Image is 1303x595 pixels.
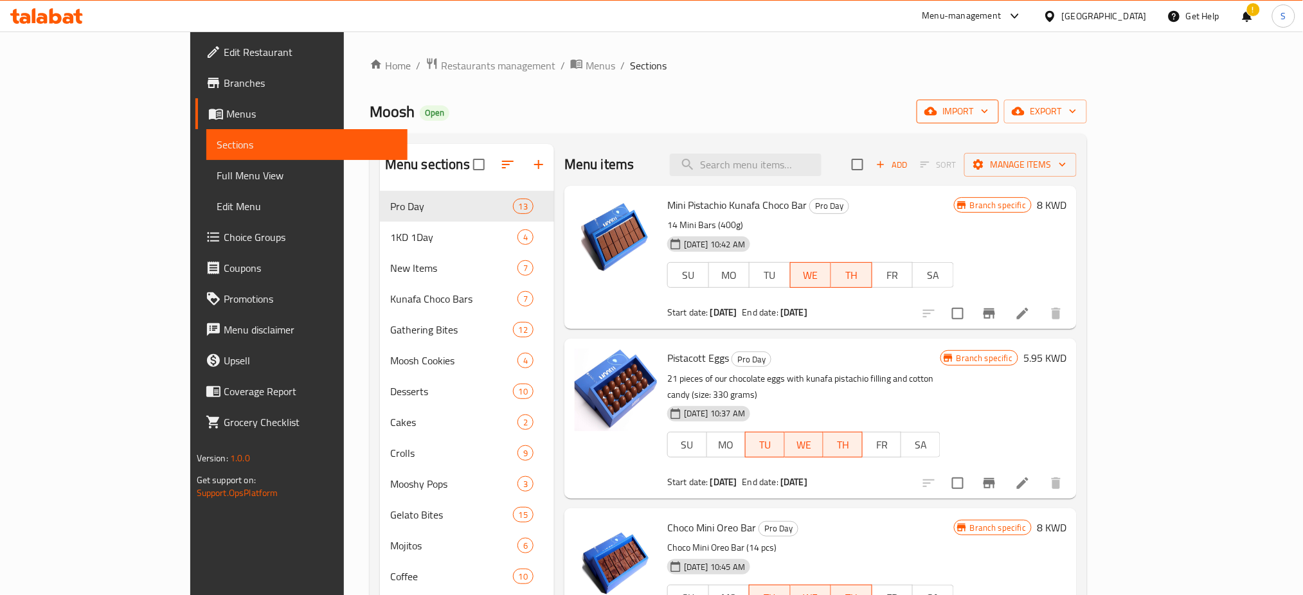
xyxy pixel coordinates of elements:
[514,386,533,398] span: 10
[513,199,534,214] div: items
[230,450,250,466] span: 1.0.0
[517,538,534,553] div: items
[390,538,517,553] div: Mojitos
[492,149,523,180] span: Sort sections
[390,507,513,522] span: Gelato Bites
[380,222,554,253] div: 1KD 1Day4
[670,154,822,176] input: search
[732,351,771,367] div: Pro Day
[380,438,554,468] div: Crolls9
[917,100,999,123] button: import
[759,521,798,536] span: Pro Day
[780,304,807,321] b: [DATE]
[965,199,1031,211] span: Branch specific
[518,293,533,305] span: 7
[667,262,709,288] button: SU
[513,384,534,399] div: items
[901,432,940,457] button: SA
[844,151,871,178] span: Select section
[667,371,940,403] p: 21 pieces of our chocolate eggs with kunafa pistachio filling and cotton candy (size: 330 grams)
[874,157,909,172] span: Add
[224,291,398,306] span: Promotions
[964,153,1077,177] button: Manage items
[871,155,912,175] button: Add
[751,436,780,454] span: TU
[518,416,533,429] span: 2
[380,376,554,407] div: Desserts10
[877,266,908,285] span: FR
[206,160,408,191] a: Full Menu View
[1041,468,1072,499] button: delete
[380,561,554,592] div: Coffee10
[380,283,554,314] div: Kunafa Choco Bars7
[390,260,517,276] span: New Items
[390,476,517,492] span: Mooshy Pops
[385,155,470,174] h2: Menu sections
[872,262,913,288] button: FR
[790,262,832,288] button: WE
[944,470,971,497] span: Select to update
[390,445,517,461] span: Crolls
[922,8,1002,24] div: Menu-management
[224,75,398,91] span: Branches
[742,304,778,321] span: End date:
[1014,103,1077,120] span: export
[517,260,534,276] div: items
[390,569,513,584] span: Coffee
[206,191,408,222] a: Edit Menu
[514,509,533,521] span: 15
[575,349,657,431] img: Pistacott Eggs
[944,300,971,327] span: Select to update
[380,314,554,345] div: Gathering Bites12
[732,352,771,367] span: Pro Day
[1015,306,1030,321] a: Edit menu item
[517,291,534,306] div: items
[224,44,398,60] span: Edit Restaurant
[195,37,408,67] a: Edit Restaurant
[380,499,554,530] div: Gelato Bites15
[380,407,554,438] div: Cakes2
[518,478,533,490] span: 3
[390,322,513,337] div: Gathering Bites
[912,155,964,175] span: Select section first
[380,468,554,499] div: Mooshy Pops3
[965,522,1031,534] span: Branch specific
[586,58,615,73] span: Menus
[217,137,398,152] span: Sections
[513,507,534,522] div: items
[370,97,415,126] span: Moosh
[195,222,408,253] a: Choice Groups
[517,353,534,368] div: items
[710,304,737,321] b: [DATE]
[390,229,517,245] div: 1KD 1Day
[518,262,533,274] span: 7
[667,432,707,457] button: SU
[790,436,819,454] span: WE
[441,58,555,73] span: Restaurants management
[679,407,750,420] span: [DATE] 10:37 AM
[714,266,745,285] span: MO
[517,229,534,245] div: items
[868,436,897,454] span: FR
[918,266,949,285] span: SA
[518,231,533,244] span: 4
[390,199,513,214] span: Pro Day
[513,569,534,584] div: items
[823,432,863,457] button: TH
[1041,298,1072,329] button: delete
[195,345,408,376] a: Upsell
[974,468,1005,499] button: Branch-specific-item
[380,191,554,222] div: Pro Day13
[912,262,954,288] button: SA
[224,229,398,245] span: Choice Groups
[742,474,778,490] span: End date:
[809,199,849,214] div: Pro Day
[906,436,935,454] span: SA
[667,348,729,368] span: Pistacott Eggs
[390,291,517,306] span: Kunafa Choco Bars
[195,376,408,407] a: Coverage Report
[380,345,554,376] div: Moosh Cookies4
[1023,349,1066,367] h6: 5.95 KWD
